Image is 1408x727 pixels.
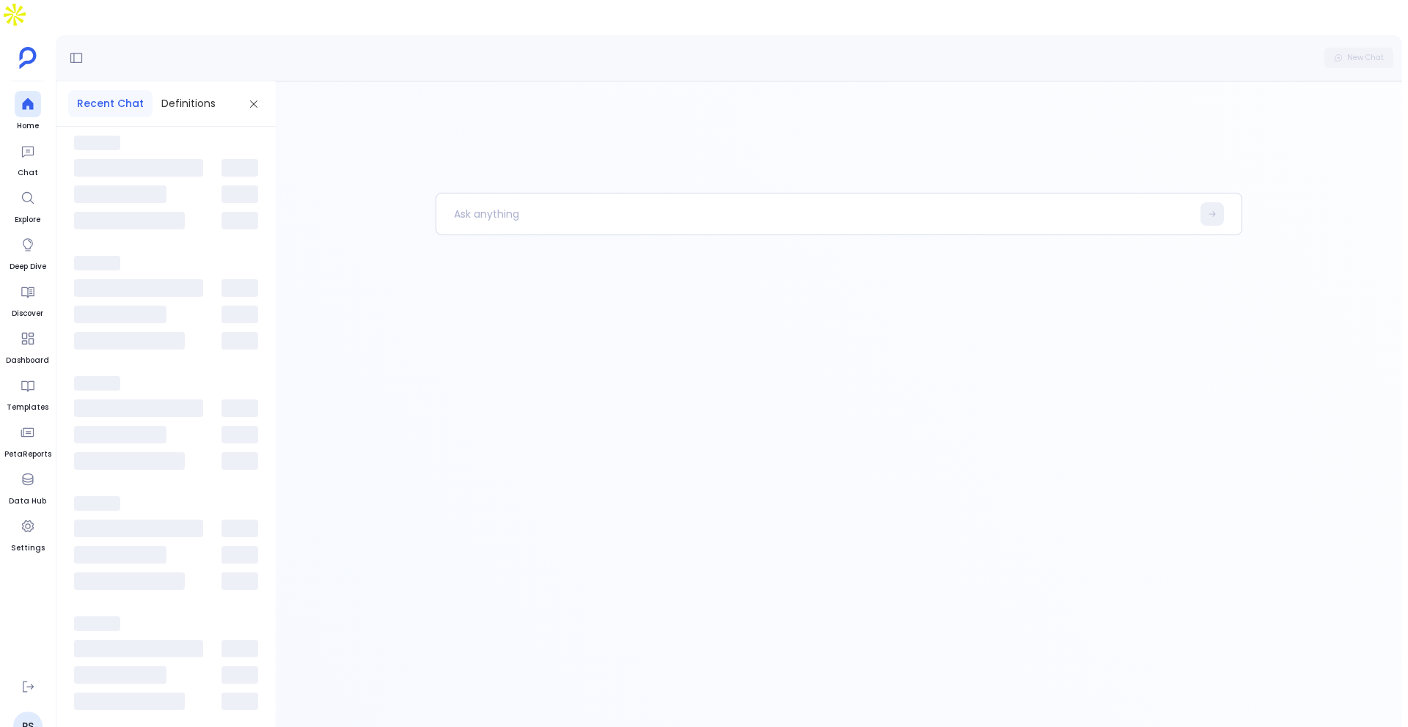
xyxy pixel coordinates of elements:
a: Chat [15,138,41,179]
a: Dashboard [6,325,49,366]
span: Settings [11,542,45,554]
span: Templates [7,402,48,413]
span: Chat [15,167,41,179]
span: Deep Dive [10,261,46,273]
span: Discover [12,308,43,320]
span: PetaReports [4,449,51,460]
a: Deep Dive [10,232,46,273]
a: Settings [11,513,45,554]
a: Data Hub [9,466,46,507]
span: Explore [15,214,41,226]
span: Data Hub [9,495,46,507]
span: Dashboard [6,355,49,366]
button: Recent Chat [68,90,153,117]
button: Definitions [153,90,224,117]
img: petavue logo [19,47,37,69]
a: Templates [7,372,48,413]
a: Discover [12,278,43,320]
span: Home [15,120,41,132]
a: Home [15,91,41,132]
a: PetaReports [4,419,51,460]
a: Explore [15,185,41,226]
